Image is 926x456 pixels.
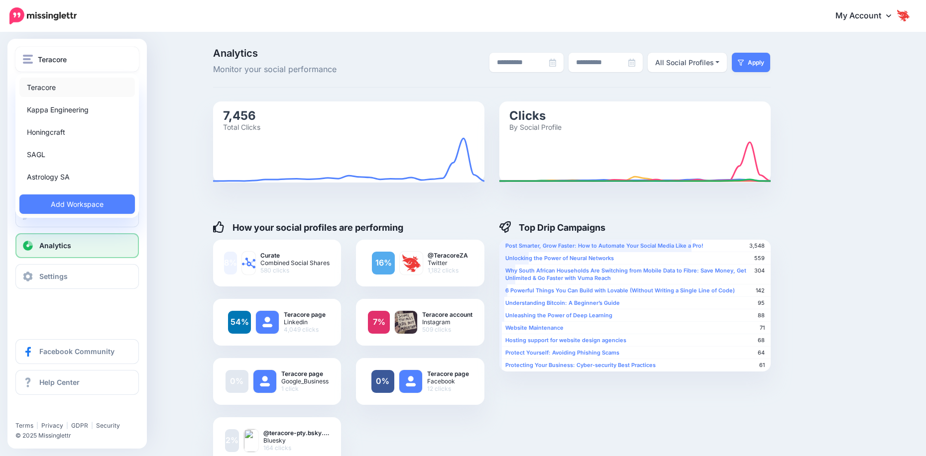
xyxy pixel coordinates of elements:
[758,299,765,307] span: 95
[15,370,139,395] a: Help Center
[505,287,735,294] b: 6 Powerful Things You Can Build with Lovable (Without Writing a Single Line of Code)
[66,422,68,429] span: |
[9,7,77,24] img: Missinglettr
[15,422,33,429] a: Terms
[754,255,765,262] span: 559
[505,324,564,331] b: Website Maintenance
[371,370,394,393] a: 0%
[23,55,33,64] img: menu.png
[427,370,469,377] b: Teracore page
[422,311,472,318] b: Teracore account
[422,318,472,326] span: Instagram
[223,108,256,122] text: 7,456
[284,311,326,318] b: Teracore page
[15,233,139,258] a: Analytics
[260,252,330,259] b: Curate
[505,255,614,262] b: Unlocking the Power of Neural Networks
[15,264,139,289] a: Settings
[38,54,67,65] span: Teracore
[19,194,135,214] a: Add Workspace
[509,122,562,131] text: By Social Profile
[41,422,63,429] a: Privacy
[91,422,93,429] span: |
[759,362,765,369] span: 61
[15,47,139,72] button: Teracore
[213,221,404,233] h4: How your social profiles are performing
[760,324,765,332] span: 71
[71,422,88,429] a: GDPR
[756,287,765,294] span: 142
[758,349,765,357] span: 64
[428,259,468,267] span: Twitter
[505,299,620,306] b: Understanding Bitcoin: A Beginner’s Guide
[260,267,330,274] span: 580 clicks
[284,326,326,333] span: 4,049 clicks
[228,311,251,334] a: 54%
[732,53,770,72] button: Apply
[505,362,656,368] b: Protecting Your Business: Cyber-security Best Practices
[19,122,135,142] a: Honingcraft
[395,311,417,334] img: .png-82458
[226,370,248,393] a: 0%
[15,202,139,227] a: Create
[422,326,472,333] span: 509 clicks
[224,252,237,274] a: 8%
[39,272,68,280] span: Settings
[225,429,239,452] a: 2%
[19,78,135,97] a: Teracore
[749,242,765,250] span: 3,548
[505,349,619,356] b: Protect Yourself: Avoiding Phishing Scams
[260,259,330,267] span: Combined Social Shares
[825,4,911,28] a: My Account
[36,422,38,429] span: |
[655,57,714,69] div: All Social Profiles
[372,252,395,274] a: 16%
[284,318,326,326] span: Linkedin
[505,267,746,281] b: Why South African Households Are Switching from Mobile Data to Fibre: Save Money, Get Unlimited &...
[427,385,469,392] span: 12 clicks
[758,337,765,344] span: 68
[223,122,260,131] text: Total Clicks
[505,242,703,249] b: Post Smarter, Grow Faster: How to Automate Your Social Media Like a Pro!
[428,267,468,274] span: 1,182 clicks
[758,312,765,319] span: 88
[263,437,329,444] span: Bluesky
[256,311,279,334] img: user_default_image.png
[399,370,422,393] img: user_default_image.png
[648,53,727,72] button: All Social Profiles
[213,63,389,76] span: Monitor your social performance
[509,108,546,122] text: Clicks
[281,377,329,385] span: Google_Business
[213,48,389,58] span: Analytics
[15,431,145,441] li: © 2025 Missinglettr
[368,311,390,334] a: 7%
[39,378,80,386] span: Help Center
[39,241,71,250] span: Analytics
[281,385,329,392] span: 1 click
[754,267,765,274] span: 304
[263,444,329,452] span: 164 clicks
[39,347,115,356] span: Facebook Community
[505,337,626,344] b: Hosting support for website design agencies
[400,252,423,274] img: I-HudfTB-88570.jpg
[15,339,139,364] a: Facebook Community
[281,370,329,377] b: Teracore page
[96,422,120,429] a: Security
[427,377,469,385] span: Facebook
[19,145,135,164] a: SAGL
[253,370,276,393] img: user_default_image.png
[505,312,612,319] b: Unleashing the Power of Deep Learning
[499,221,606,233] h4: Top Drip Campaigns
[15,407,91,417] iframe: Twitter Follow Button
[263,429,329,437] b: @teracore-pty.bsky.…
[19,167,135,186] a: Astrology SA
[19,100,135,119] a: Kappa Engineering
[428,252,468,259] b: @TeracoreZA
